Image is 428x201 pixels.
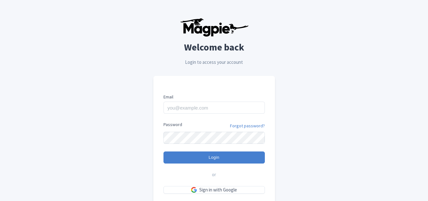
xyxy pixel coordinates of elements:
[163,186,265,194] a: Sign in with Google
[153,42,275,52] h2: Welcome back
[178,18,250,37] img: logo-ab69f6fb50320c5b225c76a69d11143b.png
[163,121,182,128] label: Password
[230,123,265,129] a: Forgot password?
[163,94,265,100] label: Email
[163,102,265,114] input: you@example.com
[163,151,265,164] input: Login
[212,171,216,178] span: or
[191,187,197,193] img: google.svg
[153,59,275,66] p: Login to access your account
